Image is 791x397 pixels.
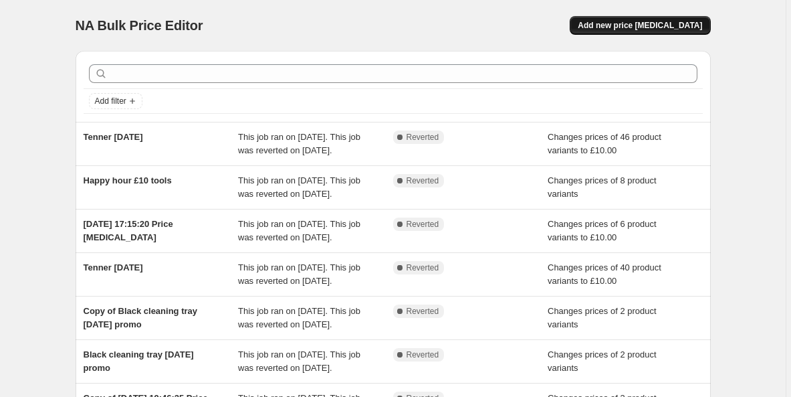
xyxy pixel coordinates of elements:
span: This job ran on [DATE]. This job was reverted on [DATE]. [238,219,360,242]
span: This job ran on [DATE]. This job was reverted on [DATE]. [238,306,360,329]
span: Changes prices of 8 product variants [548,175,657,199]
span: This job ran on [DATE]. This job was reverted on [DATE]. [238,132,360,155]
span: Happy hour £10 tools [84,175,172,185]
span: Changes prices of 2 product variants [548,349,657,373]
span: Add filter [95,96,126,106]
span: Changes prices of 6 product variants to £10.00 [548,219,657,242]
span: Black cleaning tray [DATE] promo [84,349,194,373]
span: Tenner [DATE] [84,262,143,272]
span: Reverted [407,262,439,273]
span: Add new price [MEDICAL_DATA] [578,20,702,31]
span: Reverted [407,306,439,317]
span: Reverted [407,132,439,143]
span: NA Bulk Price Editor [76,18,203,33]
span: Changes prices of 40 product variants to £10.00 [548,262,661,286]
span: This job ran on [DATE]. This job was reverted on [DATE]. [238,175,360,199]
span: This job ran on [DATE]. This job was reverted on [DATE]. [238,349,360,373]
span: [DATE] 17:15:20 Price [MEDICAL_DATA] [84,219,173,242]
span: Changes prices of 46 product variants to £10.00 [548,132,661,155]
span: Copy of Black cleaning tray [DATE] promo [84,306,198,329]
span: Changes prices of 2 product variants [548,306,657,329]
span: Tenner [DATE] [84,132,143,142]
button: Add new price [MEDICAL_DATA] [570,16,710,35]
span: This job ran on [DATE]. This job was reverted on [DATE]. [238,262,360,286]
span: Reverted [407,219,439,230]
span: Reverted [407,349,439,360]
span: Reverted [407,175,439,186]
button: Add filter [89,93,142,109]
